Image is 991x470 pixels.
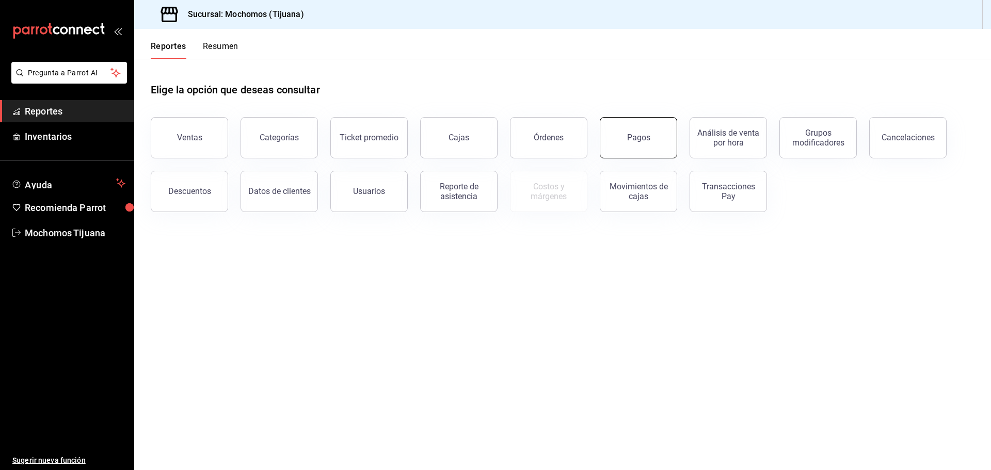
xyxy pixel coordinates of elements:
span: Recomienda Parrot [25,201,125,215]
div: Datos de clientes [248,186,311,196]
h1: Elige la opción que deseas consultar [151,82,320,98]
div: Cancelaciones [882,133,935,142]
div: Costos y márgenes [517,182,581,201]
span: Reportes [25,104,125,118]
button: Pregunta a Parrot AI [11,62,127,84]
span: Sugerir nueva función [12,455,125,466]
button: Transacciones Pay [690,171,767,212]
button: Categorías [241,117,318,158]
div: navigation tabs [151,41,238,59]
div: Categorías [260,133,299,142]
span: Mochomos Tijuana [25,226,125,240]
button: Datos de clientes [241,171,318,212]
div: Descuentos [168,186,211,196]
button: Movimientos de cajas [600,171,677,212]
button: open_drawer_menu [114,27,122,35]
div: Órdenes [534,133,564,142]
a: Pregunta a Parrot AI [7,75,127,86]
button: Reporte de asistencia [420,171,498,212]
div: Ticket promedio [340,133,398,142]
button: Órdenes [510,117,587,158]
button: Resumen [203,41,238,59]
button: Ticket promedio [330,117,408,158]
button: Cajas [420,117,498,158]
span: Inventarios [25,129,125,143]
div: Análisis de venta por hora [696,128,760,148]
div: Transacciones Pay [696,182,760,201]
span: Pregunta a Parrot AI [28,68,111,78]
button: Pagos [600,117,677,158]
button: Ventas [151,117,228,158]
div: Usuarios [353,186,385,196]
div: Cajas [449,133,469,142]
div: Grupos modificadores [786,128,850,148]
div: Reporte de asistencia [427,182,491,201]
button: Análisis de venta por hora [690,117,767,158]
button: Reportes [151,41,186,59]
button: Usuarios [330,171,408,212]
button: Cancelaciones [869,117,947,158]
button: Contrata inventarios para ver este reporte [510,171,587,212]
div: Movimientos de cajas [606,182,670,201]
button: Descuentos [151,171,228,212]
div: Ventas [177,133,202,142]
div: Pagos [627,133,650,142]
h3: Sucursal: Mochomos (Tijuana) [180,8,304,21]
span: Ayuda [25,177,112,189]
button: Grupos modificadores [779,117,857,158]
